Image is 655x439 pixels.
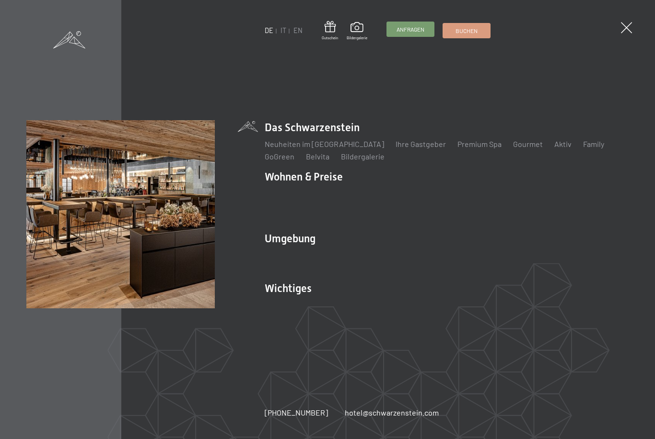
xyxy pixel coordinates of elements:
[322,21,338,41] a: Gutschein
[345,407,439,418] a: hotel@schwarzenstein.com
[281,26,286,34] a: IT
[456,27,478,35] span: Buchen
[387,22,434,36] a: Anfragen
[322,35,338,41] span: Gutschein
[347,22,367,40] a: Bildergalerie
[293,26,303,34] a: EN
[341,152,385,161] a: Bildergalerie
[265,408,328,417] span: [PHONE_NUMBER]
[265,26,273,34] a: DE
[306,152,329,161] a: Belvita
[347,35,367,41] span: Bildergalerie
[513,139,543,148] a: Gourmet
[554,139,572,148] a: Aktiv
[396,139,446,148] a: Ihre Gastgeber
[443,23,490,38] a: Buchen
[265,407,328,418] a: [PHONE_NUMBER]
[457,139,502,148] a: Premium Spa
[583,139,604,148] a: Family
[397,25,424,34] span: Anfragen
[265,139,384,148] a: Neuheiten im [GEOGRAPHIC_DATA]
[265,152,294,161] a: GoGreen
